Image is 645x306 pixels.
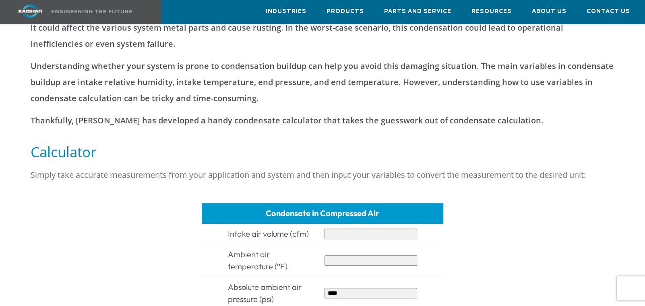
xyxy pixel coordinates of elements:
[31,58,614,106] p: Understanding whether your system is prone to condensation buildup can help you avoid this damagi...
[471,7,512,16] span: Resources
[471,0,512,22] a: Resources
[384,0,451,22] a: Parts and Service
[266,7,306,16] span: Industries
[31,112,614,129] p: Thankfully, [PERSON_NAME] has developed a handy condensate calculator that takes the guesswork ou...
[31,143,614,161] h5: Calculator
[266,0,306,22] a: Industries
[266,208,379,218] span: Condensate in Compressed Air
[587,7,630,16] span: Contact Us
[532,7,566,16] span: About Us
[384,7,451,16] span: Parts and Service
[587,0,630,22] a: Contact Us
[327,0,364,22] a: Products
[228,229,309,239] span: Intake air volume (cfm)
[52,10,132,13] img: Engineering the future
[228,249,287,271] span: Ambient air temperature (°F)
[31,167,614,183] p: Simply take accurate measurements from your application and system and then input your variables ...
[31,4,614,52] p: Water buildup in your system can be damaging to expensive instruments and production. If you allo...
[327,7,364,16] span: Products
[228,282,302,304] span: Absolute ambient air pressure (psi)
[532,0,566,22] a: About Us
